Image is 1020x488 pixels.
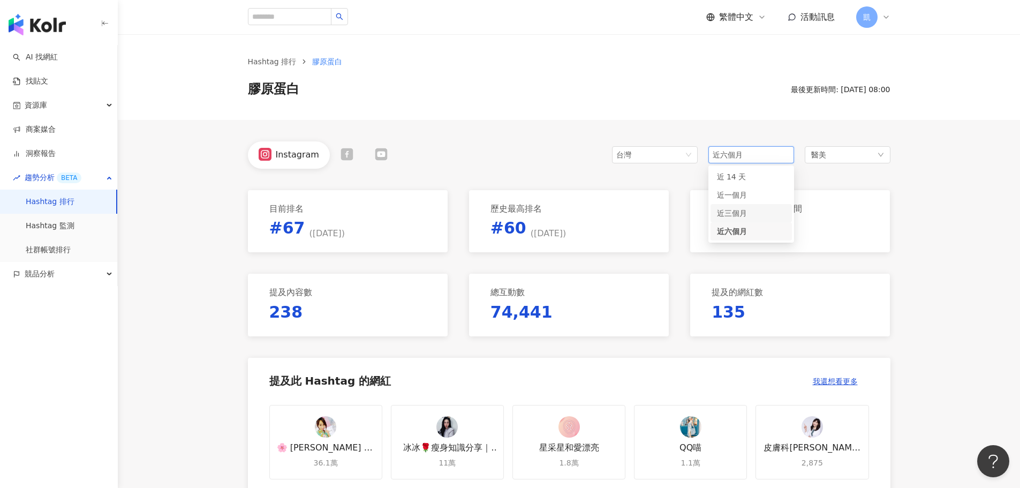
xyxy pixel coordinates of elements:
a: KOL AvatarQQ喵1.1萬 [634,405,747,480]
a: 找貼文 [13,76,48,87]
a: KOL Avatar冰冰🌹瘦身知識分享｜HsiangLing [PERSON_NAME]11萬 [391,405,504,480]
p: 74,441 [490,301,553,324]
a: KOL Avatar皮膚科[PERSON_NAME]醫師/真心皮膚科診所2,875 [755,405,868,480]
span: 膠原蛋白 [248,80,299,99]
p: 135 [712,301,745,324]
a: 社群帳號排行 [26,245,71,256]
p: 238 [269,301,303,324]
button: 我還想看更多 [802,371,869,392]
span: 活動訊息 [800,12,835,22]
span: 近三個月 [717,209,747,217]
span: 資源庫 [25,93,47,117]
a: 商案媒合 [13,124,56,135]
span: 我還想看更多 [813,377,858,386]
p: #60 [490,217,566,239]
a: Hashtag 排行 [246,56,299,67]
span: 近 14 天 [717,172,746,181]
p: #67 [269,217,345,239]
img: KOL Avatar [558,416,580,438]
div: QQ喵 [679,442,701,454]
img: logo [9,14,66,35]
a: Hashtag 排行 [26,197,74,207]
span: down [878,152,884,158]
span: ( [DATE] ) [531,228,566,239]
span: 近六個月 [713,151,743,159]
a: KOL Avatar🌸 [PERSON_NAME] 🌸 [PERSON_NAME]36.1萬 [269,405,382,480]
div: 提及此 Hashtag 的網紅 [269,375,391,387]
iframe: Help Scout Beacon - Open [977,445,1009,477]
div: 星采星和愛漂亮 [539,442,599,454]
div: 11萬 [439,458,456,469]
img: KOL Avatar [802,416,823,438]
div: 1.1萬 [681,458,700,469]
span: ( [DATE] ) [309,228,345,239]
p: 提及內容數 [269,287,312,298]
span: rise [13,174,20,182]
a: 洞察報告 [13,148,56,159]
span: 膠原蛋白 [312,57,342,66]
div: 1.8萬 [559,458,578,469]
p: 目前排名 [269,203,304,215]
span: search [336,13,343,20]
p: 提及的網紅數 [712,287,763,298]
span: 趨勢分析 [25,166,81,190]
div: 皮膚科[PERSON_NAME]醫師/真心皮膚科診所 [762,442,862,454]
div: Instagram [276,149,319,161]
img: KOL Avatar [315,416,336,438]
span: 近一個月 [717,191,747,199]
a: KOL Avatar星采星和愛漂亮1.8萬 [512,405,625,480]
div: 2,875 [802,458,823,469]
span: 凱 [863,11,871,23]
div: 冰冰🌹瘦身知識分享｜HsiangLing [PERSON_NAME] [398,442,497,454]
div: 36.1萬 [314,458,338,469]
img: KOL Avatar [436,416,458,438]
div: 🌸 [PERSON_NAME] 🌸 [PERSON_NAME] [276,442,375,454]
span: 繁體中文 [719,11,753,23]
span: 近六個月 [717,227,747,236]
p: 總互動數 [490,287,525,298]
div: 台灣 [616,147,651,163]
span: 競品分析 [25,262,55,286]
a: Hashtag 監測 [26,221,74,231]
img: KOL Avatar [680,416,701,438]
a: searchAI 找網紅 [13,52,58,63]
span: 最後更新時間: [DATE] 08:00 [791,85,890,94]
p: 歷史最高排名 [490,203,542,215]
div: BETA [57,172,81,183]
span: 醫美 [811,149,826,161]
